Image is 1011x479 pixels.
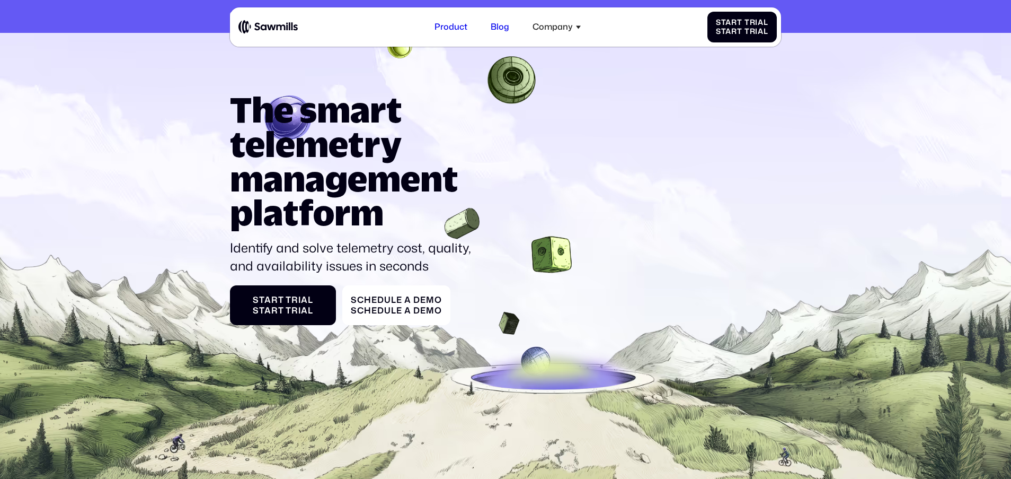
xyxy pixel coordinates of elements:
[737,7,742,16] span: n
[725,26,731,36] span: a
[230,285,336,325] a: StartTrialStartTrial
[391,304,396,316] span: l
[760,7,765,16] span: e
[755,17,758,27] span: i
[308,294,313,306] span: l
[264,294,271,306] span: a
[426,294,434,306] span: m
[758,17,764,27] span: a
[404,294,411,306] span: a
[756,7,760,16] span: r
[731,26,737,36] span: r
[428,15,474,38] a: Product
[420,304,426,316] span: e
[384,294,391,306] span: u
[377,294,384,306] span: d
[723,7,728,16] span: e
[744,17,750,27] span: T
[484,15,516,38] a: Blog
[413,294,420,306] span: D
[750,17,756,27] span: r
[764,26,768,36] span: l
[278,294,284,306] span: t
[434,294,442,306] span: o
[364,304,371,316] span: h
[230,239,476,275] p: Identify and solve telemetry cost, quality, and availability issues in seconds
[396,304,402,316] span: e
[264,304,271,316] span: a
[278,304,284,316] span: t
[716,26,721,36] span: S
[751,7,756,16] span: o
[301,304,308,316] span: a
[286,304,291,316] span: T
[253,304,259,316] span: S
[728,7,732,16] span: a
[357,304,364,316] span: c
[747,7,751,16] span: m
[377,304,384,316] span: d
[707,12,777,42] a: StartTrialStartTrial
[271,294,278,306] span: r
[301,294,308,306] span: a
[230,92,476,230] h1: The smart telemetry management platform
[426,304,434,316] span: m
[420,294,426,306] span: e
[259,304,264,316] span: t
[533,22,573,32] div: Company
[744,26,750,36] span: T
[719,7,723,16] span: L
[351,304,357,316] span: S
[396,294,402,306] span: e
[298,304,301,316] span: i
[716,17,721,27] span: S
[758,26,764,36] span: a
[253,294,259,306] span: S
[308,304,313,316] span: l
[732,7,737,16] span: r
[404,304,411,316] span: a
[526,15,588,38] div: Company
[371,304,377,316] span: e
[298,294,301,306] span: i
[384,304,391,316] span: u
[721,26,726,36] span: t
[259,294,264,306] span: t
[357,294,364,306] span: c
[271,304,278,316] span: r
[725,17,731,27] span: a
[291,304,298,316] span: r
[342,285,450,325] a: ScheduleaDemoScheduleaDemo
[750,26,756,36] span: r
[755,26,758,36] span: i
[737,17,742,27] span: t
[291,294,298,306] span: r
[351,294,357,306] span: S
[413,304,420,316] span: D
[721,17,726,27] span: t
[371,294,377,306] span: e
[764,17,768,27] span: l
[731,17,737,27] span: r
[286,294,291,306] span: T
[434,304,442,316] span: o
[364,294,371,306] span: h
[737,26,742,36] span: t
[391,294,396,306] span: l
